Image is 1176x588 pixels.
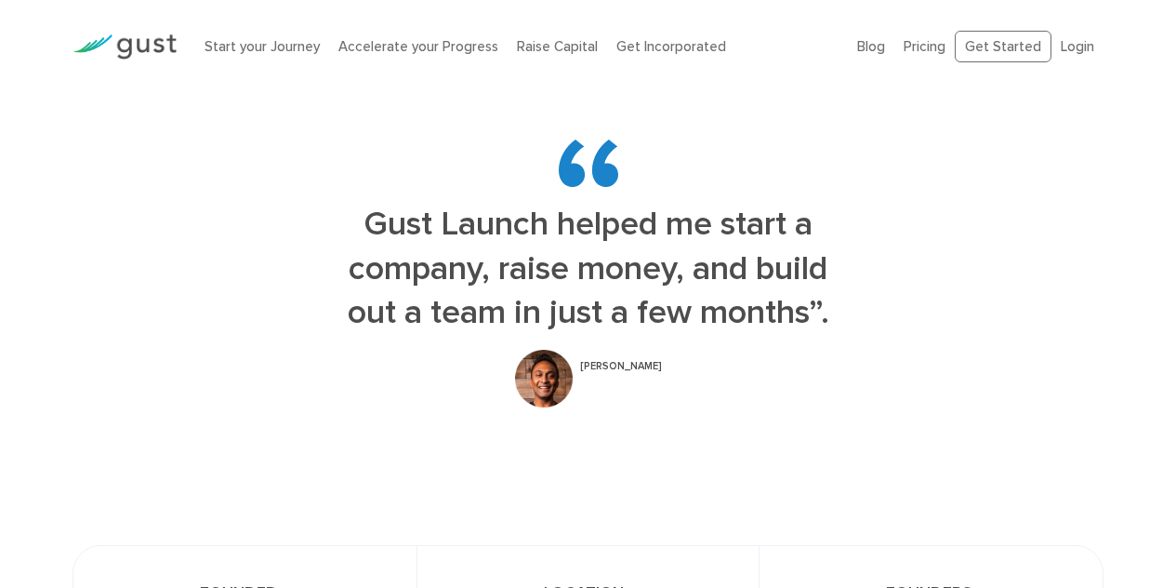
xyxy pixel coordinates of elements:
[73,34,177,60] img: Gust Logo
[857,38,885,55] a: Blog
[1061,38,1094,55] a: Login
[321,202,856,336] h1: Gust Launch helped me start a company, raise money, and build out a team in just a few months”.
[904,38,945,55] a: Pricing
[955,31,1051,63] a: Get Started
[517,38,598,55] a: Raise Capital
[205,38,320,55] a: Start your Journey
[338,38,498,55] a: Accelerate your Progress
[580,360,662,372] h4: [PERSON_NAME]
[559,140,618,187] img: quote.svg
[616,38,726,55] a: Get Incorporated
[515,350,573,408] img: Story 1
